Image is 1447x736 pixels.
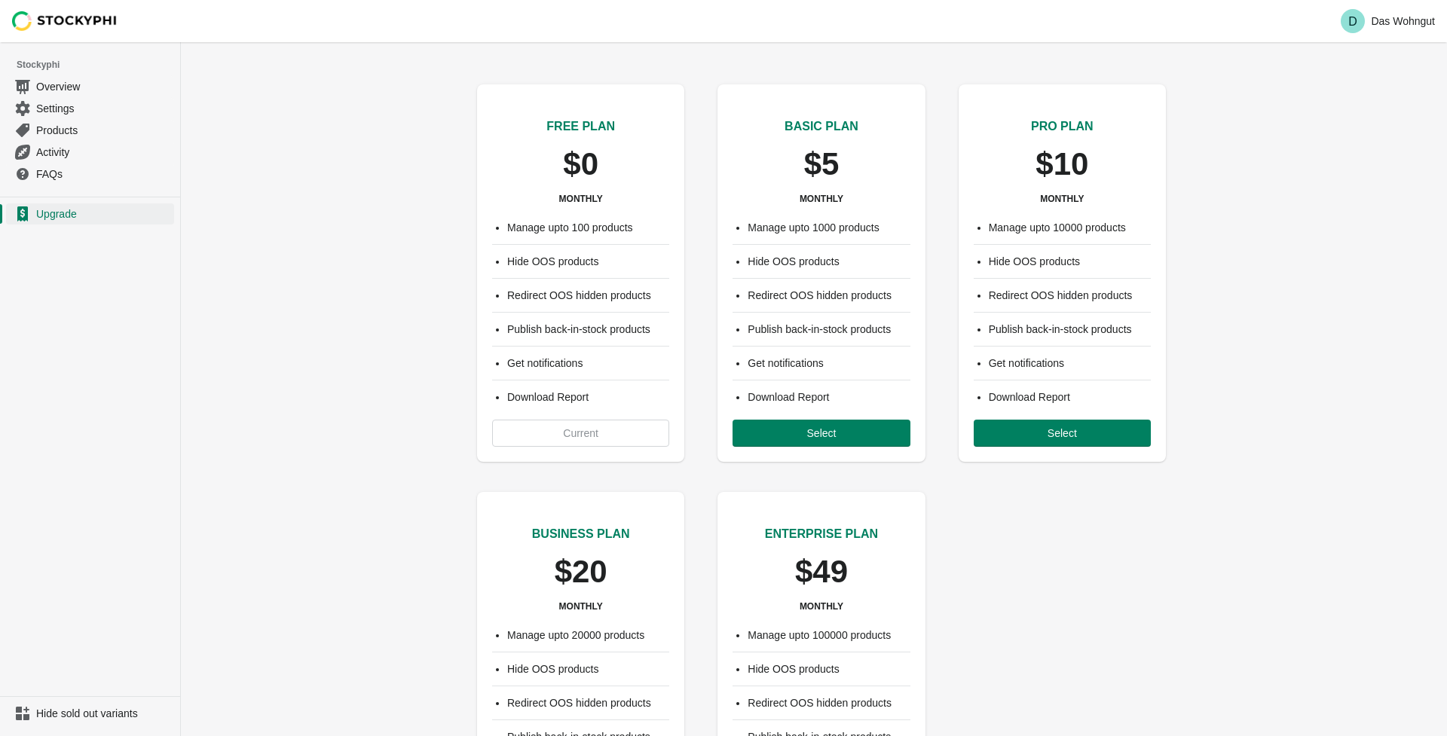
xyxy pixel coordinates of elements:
span: Settings [36,101,171,116]
span: Activity [36,145,171,160]
text: D [1349,15,1358,28]
a: Products [6,119,174,141]
button: Select [974,420,1151,447]
p: $10 [1036,148,1088,181]
span: Avatar with initials D [1341,9,1365,33]
span: Select [807,427,837,439]
li: Manage upto 10000 products [989,220,1151,235]
span: BUSINESS PLAN [532,527,630,540]
li: Redirect OOS hidden products [989,288,1151,303]
li: Download Report [748,389,910,405]
span: Stockyphi [17,57,180,72]
li: Manage upto 100000 products [748,628,910,643]
li: Get notifications [507,356,669,371]
a: Settings [6,97,174,119]
li: Publish back-in-stock products [507,322,669,337]
span: Upgrade [36,206,171,221]
li: Hide OOS products [748,254,910,269]
a: Hide sold out variants [6,703,174,724]
a: Upgrade [6,203,174,224]
li: Manage upto 20000 products [507,628,669,643]
li: Hide OOS products [989,254,1151,269]
a: Activity [6,141,174,163]
li: Hide OOS products [748,661,910,676]
p: Das Wohngut [1371,15,1435,27]
span: FREE PLAN [546,120,615,133]
h3: MONTHLY [1040,193,1084,205]
li: Hide OOS products [507,661,669,676]
span: PRO PLAN [1031,120,1094,133]
li: Download Report [989,389,1151,405]
li: Redirect OOS hidden products [748,695,910,710]
li: Download Report [507,389,669,405]
h3: MONTHLY [800,193,843,205]
img: Stockyphi [12,11,118,31]
button: Avatar with initials DDas Wohngut [1335,6,1441,36]
span: ENTERPRISE PLAN [765,527,878,540]
li: Redirect OOS hidden products [748,288,910,303]
a: FAQs [6,163,174,185]
p: $0 [563,148,598,181]
span: Select [1048,427,1077,439]
li: Get notifications [989,356,1151,371]
li: Hide OOS products [507,254,669,269]
li: Get notifications [748,356,910,371]
p: $5 [804,148,840,181]
li: Redirect OOS hidden products [507,288,669,303]
p: $20 [555,555,607,588]
li: Publish back-in-stock products [989,322,1151,337]
h3: MONTHLY [559,193,603,205]
p: $49 [795,555,848,588]
span: Products [36,123,171,138]
li: Manage upto 1000 products [748,220,910,235]
span: FAQs [36,166,171,182]
a: Overview [6,75,174,97]
h3: MONTHLY [559,600,603,612]
li: Redirect OOS hidden products [507,695,669,710]
span: BASIC PLAN [785,120,858,133]
h3: MONTHLY [800,600,843,612]
li: Manage upto 100 products [507,220,669,235]
span: Hide sold out variants [36,706,171,721]
li: Publish back-in-stock products [748,322,910,337]
span: Overview [36,79,171,94]
button: Select [733,420,910,447]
